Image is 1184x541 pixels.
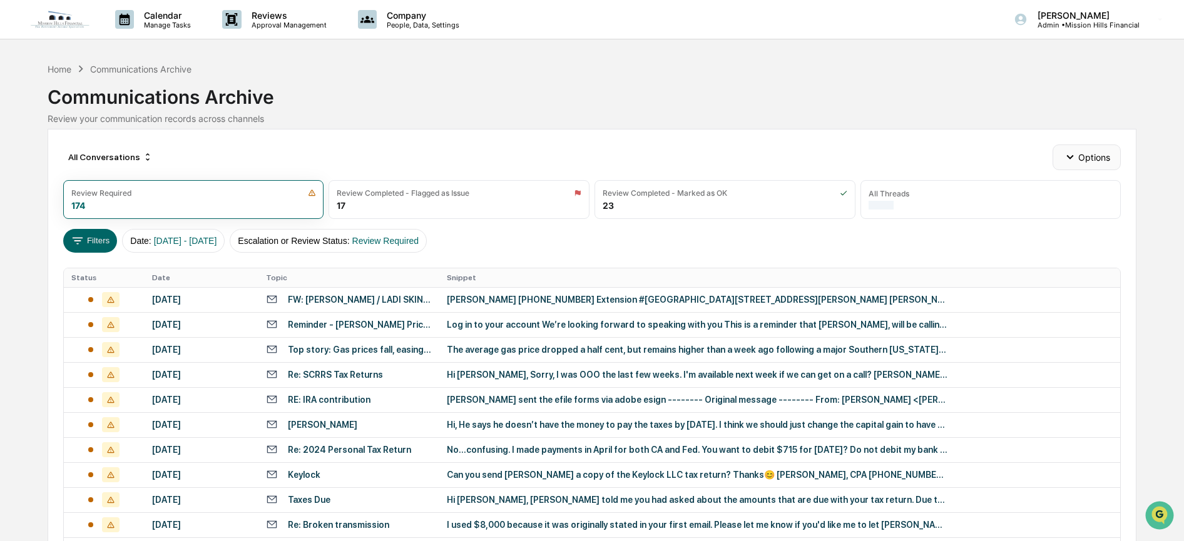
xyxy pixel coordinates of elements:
[8,153,86,175] a: 🖐️Preclearance
[152,445,251,455] div: [DATE]
[840,189,847,197] img: icon
[574,189,581,197] img: icon
[230,229,427,253] button: Escalation or Review Status:Review Required
[43,96,205,108] div: Start new chat
[25,181,79,194] span: Data Lookup
[337,188,469,198] div: Review Completed - Flagged as Issue
[439,268,1120,287] th: Snippet
[288,495,330,505] div: Taxes Due
[447,445,947,455] div: No...confusing. I made payments in April for both CA and Fed. You want to debit $715 for [DATE]? ...
[242,21,333,29] p: Approval Management
[63,229,118,253] button: Filters
[13,183,23,193] div: 🔎
[288,320,432,330] div: Reminder - [PERSON_NAME] Price: Appointment Confirmation
[1028,21,1140,29] p: Admin • Mission Hills Financial
[447,345,947,355] div: The average gas price dropped a half cent, but remains higher than a week ago following a major S...
[603,188,727,198] div: Review Completed - Marked as OK
[152,495,251,505] div: [DATE]
[154,236,217,246] span: [DATE] - [DATE]
[869,189,909,198] div: All Threads
[88,211,151,221] a: Powered byPylon
[63,147,158,167] div: All Conversations
[308,189,316,197] img: icon
[288,445,411,455] div: Re: 2024 Personal Tax Return
[145,268,258,287] th: Date
[152,420,251,430] div: [DATE]
[152,370,251,380] div: [DATE]
[13,159,23,169] div: 🖐️
[258,268,439,287] th: Topic
[288,420,357,430] div: [PERSON_NAME]
[1028,10,1140,21] p: [PERSON_NAME]
[86,153,160,175] a: 🗄️Attestations
[1053,144,1121,169] button: Options
[213,99,228,114] button: Start new chat
[152,470,251,480] div: [DATE]
[288,395,370,405] div: RE: IRA contribution
[134,21,197,29] p: Manage Tasks
[8,176,84,199] a: 🔎Data Lookup
[122,229,225,253] button: Date:[DATE] - [DATE]
[48,113,1137,124] div: Review your communication records across channels
[447,320,947,330] div: Log in to your account We’re looking forward to speaking with you This is a reminder that [PERSON...
[64,268,145,287] th: Status
[152,520,251,530] div: [DATE]
[603,200,614,211] div: 23
[447,370,947,380] div: Hi [PERSON_NAME], Sorry, I was OOO the last few weeks. I'm available next week if we can get on a...
[1144,500,1178,533] iframe: Open customer support
[13,26,228,46] p: How can we help?
[13,96,35,118] img: 1746055101610-c473b297-6a78-478c-a979-82029cc54cd1
[71,188,131,198] div: Review Required
[90,64,191,74] div: Communications Archive
[242,10,333,21] p: Reviews
[152,295,251,305] div: [DATE]
[447,520,947,530] div: I used $8,000 because it was originally stated in your first email. Please let me know if you'd l...
[91,159,101,169] div: 🗄️
[152,320,251,330] div: [DATE]
[134,10,197,21] p: Calendar
[447,495,947,505] div: Hi [PERSON_NAME], [PERSON_NAME] told me you had asked about the amounts that are due with your ta...
[447,420,947,430] div: Hi, He says he doesn’t have the money to pay the taxes by [DATE]. I think we should just change t...
[288,345,432,355] div: Top story: Gas prices fall, easing fears that refinery fire...
[337,200,345,211] div: 17
[30,10,90,29] img: logo
[447,395,947,405] div: [PERSON_NAME] sent the efile forms via adobe esign -------- Original message -------- From: [PERS...
[377,10,466,21] p: Company
[48,76,1137,108] div: Communications Archive
[152,345,251,355] div: [DATE]
[103,158,155,170] span: Attestations
[152,395,251,405] div: [DATE]
[377,21,466,29] p: People, Data, Settings
[288,295,432,305] div: FW: [PERSON_NAME] / LADI SKIN SD
[288,520,389,530] div: Re: Broken transmission
[288,370,383,380] div: Re: SCRRS Tax Returns
[288,470,320,480] div: Keylock
[48,64,71,74] div: Home
[25,158,81,170] span: Preclearance
[43,108,158,118] div: We're available if you need us!
[447,470,947,480] div: Can you send [PERSON_NAME] a copy of the Keylock LLC tax return? Thanks😊 [PERSON_NAME], CPA [PHON...
[447,295,947,305] div: [PERSON_NAME] [PHONE_NUMBER] Extension #[GEOGRAPHIC_DATA][STREET_ADDRESS][PERSON_NAME] [PERSON_NA...
[71,200,85,211] div: 174
[125,212,151,221] span: Pylon
[352,236,419,246] span: Review Required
